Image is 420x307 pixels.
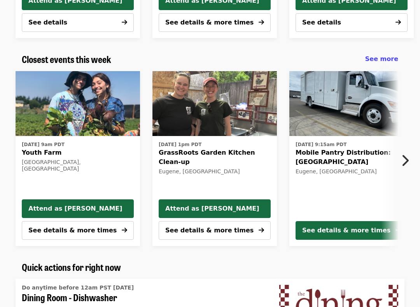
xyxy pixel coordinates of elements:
span: See details [28,19,67,26]
i: chevron-right icon [401,153,409,168]
span: Attend as [PERSON_NAME] [165,204,264,214]
i: arrow-right icon [122,227,127,234]
i: arrow-right icon [259,19,264,26]
span: Quick actions for right now [22,260,121,274]
img: GrassRoots Garden Kitchen Clean-up organized by FOOD For Lane County [152,72,277,137]
div: Closest events this week [16,54,404,65]
span: Attend as [PERSON_NAME] [28,204,127,214]
time: [DATE] 9am PDT [22,141,65,148]
button: See details & more times [296,222,408,240]
button: See details & more times [159,14,271,32]
i: arrow-right icon [259,227,264,234]
span: Do anytime before 12am PST [DATE] [22,285,134,291]
div: Eugene, [GEOGRAPHIC_DATA] [296,169,408,175]
span: See more [365,56,398,63]
i: arrow-right icon [122,19,127,26]
button: See details [296,14,408,32]
a: See details for "GrassRoots Garden Kitchen Clean-up" [159,140,271,177]
time: [DATE] 1pm PDT [159,141,201,148]
a: See details for "Mobile Pantry Distribution: Bethel School District" [289,72,414,246]
button: See details & more times [159,222,271,240]
button: See details [22,14,134,32]
a: GrassRoots Garden Kitchen Clean-up [152,72,277,137]
a: Closest events this week [22,54,111,65]
span: Closest events this week [22,52,111,66]
i: arrow-right icon [395,19,401,26]
div: [GEOGRAPHIC_DATA], [GEOGRAPHIC_DATA] [22,159,134,173]
span: See details [302,19,341,26]
a: See more [365,55,398,64]
time: [DATE] 9:15am PDT [296,141,346,148]
img: Youth Farm organized by FOOD For Lane County [16,72,140,137]
span: Dining Room - Dishwasher [22,292,261,304]
a: Youth Farm [16,72,140,137]
button: Next item [394,150,420,172]
span: See details & more times [28,227,117,234]
span: GrassRoots Garden Kitchen Clean-up [159,148,271,167]
a: See details for "Youth Farm" [22,140,134,174]
button: Attend as [PERSON_NAME] [159,200,271,218]
span: Mobile Pantry Distribution: [GEOGRAPHIC_DATA] [296,148,408,167]
div: See details & more times [302,226,390,235]
div: Eugene, [GEOGRAPHIC_DATA] [159,169,271,175]
button: Attend as [PERSON_NAME] [22,200,134,218]
button: See details & more times [22,222,134,240]
span: Youth Farm [22,148,134,158]
span: See details & more times [165,227,254,234]
img: Mobile Pantry Distribution: Bethel School District organized by FOOD For Lane County [289,72,414,137]
span: See details & more times [165,19,254,26]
